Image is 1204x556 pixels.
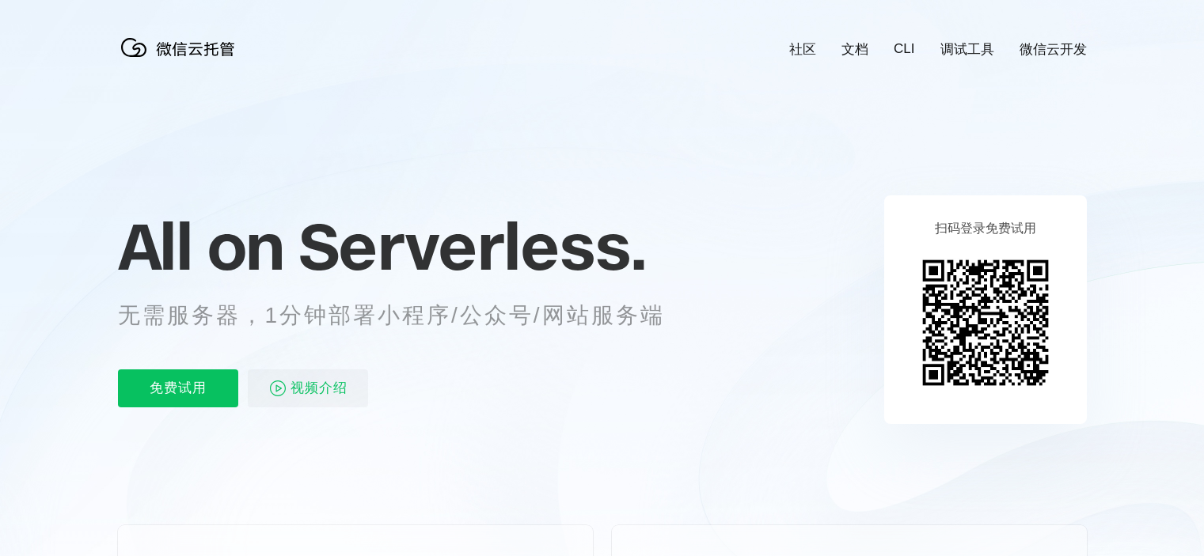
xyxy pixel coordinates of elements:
a: 调试工具 [940,40,994,59]
img: 微信云托管 [118,32,245,63]
img: video_play.svg [268,379,287,398]
p: 扫码登录免费试用 [935,221,1036,237]
a: 社区 [789,40,816,59]
p: 免费试用 [118,369,238,407]
a: 微信云托管 [118,52,245,66]
a: 文档 [841,40,868,59]
a: CLI [894,41,914,57]
p: 无需服务器，1分钟部署小程序/公众号/网站服务端 [118,300,694,331]
span: 视频介绍 [291,369,348,407]
span: All on [118,206,283,286]
a: 微信云开发 [1020,40,1087,59]
span: Serverless. [298,206,646,286]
